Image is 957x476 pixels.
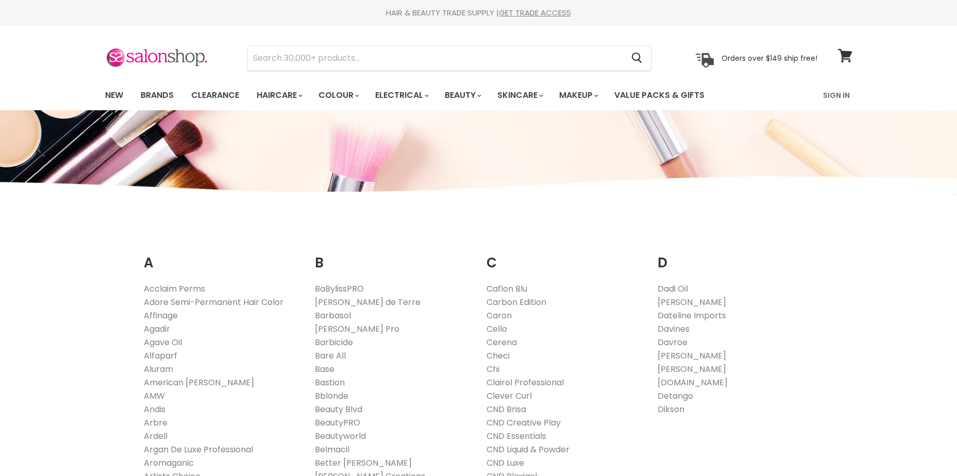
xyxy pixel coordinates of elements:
a: Aluram [144,363,173,375]
a: Adore Semi-Permanent Hair Color [144,296,283,308]
a: American [PERSON_NAME] [144,377,254,388]
a: Beauty Blvd [315,403,362,415]
button: Search [624,46,651,70]
a: Andis [144,403,165,415]
a: Agadir [144,323,170,335]
a: Arbre [144,417,167,429]
a: Dadi Oil [658,283,688,295]
a: Acclaim Perms [144,283,205,295]
a: Barbicide [315,336,353,348]
div: HAIR & BEAUTY TRADE SUPPLY | [92,8,865,18]
a: CND Creative Play [486,417,561,429]
a: Beautyworld [315,430,366,442]
a: CND Brisa [486,403,526,415]
a: Agave Oil [144,336,182,348]
a: CND Essentials [486,430,546,442]
a: Cerena [486,336,517,348]
a: GET TRADE ACCESS [499,7,571,18]
a: Better [PERSON_NAME] [315,457,412,469]
a: Clearance [183,84,247,106]
a: Dateline Imports [658,310,726,321]
a: Belmacil [315,444,349,455]
a: Affinage [144,310,178,321]
a: Caflon Blu [486,283,527,295]
a: AMW [144,390,165,402]
input: Search [248,46,624,70]
a: Brands [133,84,181,106]
a: [PERSON_NAME] [658,296,726,308]
a: Haircare [249,84,309,106]
a: Davines [658,323,690,335]
a: [PERSON_NAME] Pro [315,323,399,335]
a: New [97,84,131,106]
a: Caron [486,310,512,321]
h2: C [486,239,643,274]
a: Skincare [490,84,549,106]
a: Aromaganic [144,457,194,469]
a: Cello [486,323,507,335]
h2: B [315,239,471,274]
a: Colour [311,84,365,106]
a: Argan De Luxe Professional [144,444,253,455]
a: Sign In [817,84,856,106]
a: Ardell [144,430,167,442]
p: Orders over $149 ship free! [721,53,817,62]
a: Checi [486,350,510,362]
a: Makeup [551,84,605,106]
a: Base [315,363,334,375]
a: Clairol Professional [486,377,564,388]
a: CND Luxe [486,457,524,469]
a: [PERSON_NAME] de Terre [315,296,421,308]
a: Dikson [658,403,684,415]
a: Value Packs & Gifts [607,84,712,106]
nav: Main [92,80,865,110]
ul: Main menu [97,80,765,110]
h2: D [658,239,814,274]
form: Product [247,46,651,71]
a: Barbasol [315,310,351,321]
a: Clever Curl [486,390,532,402]
a: CND Liquid & Powder [486,444,569,455]
a: BaBylissPRO [315,283,364,295]
a: Bare All [315,350,346,362]
a: Davroe [658,336,687,348]
a: [DOMAIN_NAME] [658,377,728,388]
a: Detango [658,390,693,402]
a: Chi [486,363,499,375]
h2: A [144,239,300,274]
a: Bastion [315,377,345,388]
a: [PERSON_NAME] [658,363,726,375]
a: BeautyPRO [315,417,360,429]
a: Electrical [367,84,435,106]
a: Bblonde [315,390,348,402]
a: Carbon Edition [486,296,546,308]
a: Beauty [437,84,488,106]
a: [PERSON_NAME] [658,350,726,362]
a: Alfaparf [144,350,177,362]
